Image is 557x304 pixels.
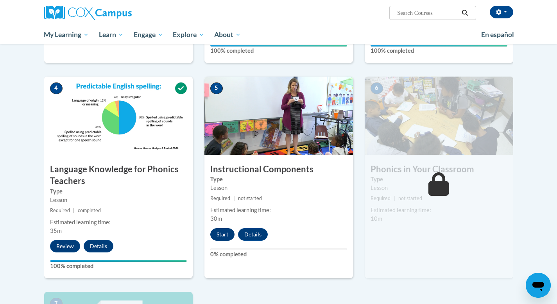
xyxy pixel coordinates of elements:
h3: Language Knowledge for Phonics Teachers [44,163,193,188]
span: About [214,30,241,39]
label: Type [50,187,187,196]
a: Learn [94,26,129,44]
button: Review [50,240,80,252]
div: Your progress [371,45,507,46]
label: 100% completed [50,262,187,270]
span: | [73,207,75,213]
label: 0% completed [210,250,347,259]
span: | [233,195,235,201]
span: En español [481,30,514,39]
button: Start [210,228,235,241]
button: Details [84,240,113,252]
span: Learn [99,30,124,39]
a: En español [476,27,519,43]
a: About [209,26,246,44]
div: Your progress [50,260,187,262]
a: My Learning [39,26,94,44]
div: Lesson [50,196,187,204]
div: Lesson [210,184,347,192]
span: 30m [210,215,222,222]
span: Required [50,207,70,213]
a: Explore [168,26,209,44]
span: 35m [50,227,62,234]
img: Cox Campus [44,6,132,20]
img: Course Image [365,77,513,155]
label: 100% completed [371,46,507,55]
iframe: Button to launch messaging window [526,273,551,298]
div: Estimated learning time: [210,206,347,215]
label: 100% completed [210,46,347,55]
span: Required [371,195,390,201]
img: Course Image [44,77,193,155]
img: Course Image [204,77,353,155]
h3: Phonics in Your Classroom [365,163,513,175]
span: | [394,195,395,201]
a: Engage [129,26,168,44]
button: Account Settings [490,6,513,18]
button: Details [238,228,268,241]
span: 10m [371,215,382,222]
span: Engage [134,30,163,39]
label: Type [371,175,507,184]
div: Main menu [32,26,525,44]
div: Estimated learning time: [50,218,187,227]
span: 4 [50,82,63,94]
button: Search [459,8,471,18]
a: Cox Campus [44,6,193,20]
span: My Learning [44,30,89,39]
span: not started [238,195,262,201]
span: Required [210,195,230,201]
span: 6 [371,82,383,94]
h3: Instructional Components [204,163,353,175]
div: Your progress [210,45,347,46]
div: Estimated learning time: [371,206,507,215]
input: Search Courses [396,8,459,18]
span: Explore [173,30,204,39]
span: not started [398,195,422,201]
span: completed [78,207,101,213]
label: Type [210,175,347,184]
div: Lesson [371,184,507,192]
span: 5 [210,82,223,94]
